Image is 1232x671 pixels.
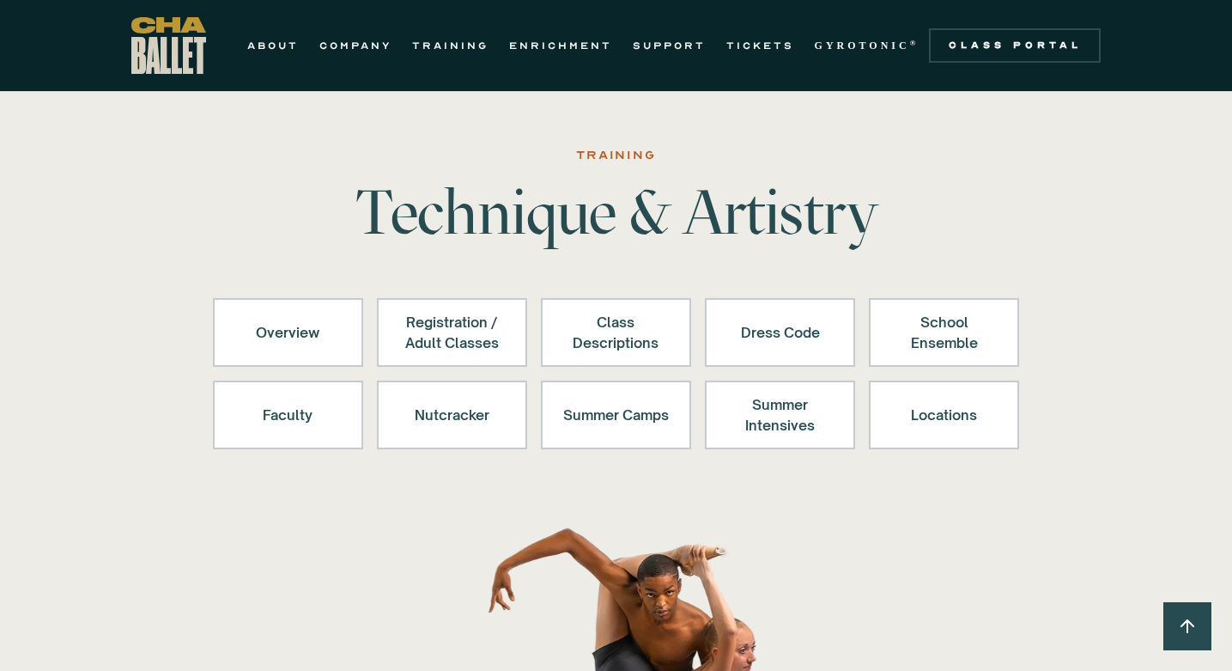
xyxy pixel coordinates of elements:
[727,394,833,436] div: Summer Intensives
[869,298,1019,367] a: School Ensemble
[891,394,997,436] div: Locations
[815,40,910,52] strong: GYROTONIC
[705,381,855,449] a: Summer Intensives
[705,298,855,367] a: Dress Code
[377,381,527,449] a: Nutcracker
[939,39,1090,52] div: Class Portal
[929,28,1101,63] a: Class Portal
[563,394,669,436] div: Summer Camps
[869,381,1019,449] a: Locations
[247,35,299,56] a: ABOUT
[726,35,794,56] a: TICKETS
[412,35,489,56] a: TRAINING
[727,312,833,353] div: Dress Code
[213,298,363,367] a: Overview
[399,394,505,436] div: Nutcracker
[563,312,669,353] div: Class Descriptions
[235,394,341,436] div: Faculty
[319,35,391,56] a: COMPANY
[235,312,341,353] div: Overview
[541,298,691,367] a: Class Descriptions
[891,312,997,353] div: School Ensemble
[815,35,919,56] a: GYROTONIC®
[213,381,363,449] a: Faculty
[910,39,919,47] sup: ®
[377,298,527,367] a: Registration /Adult Classes
[349,181,884,243] h1: Technique & Artistry
[399,312,505,353] div: Registration / Adult Classes
[509,35,612,56] a: ENRICHMENT
[541,381,691,449] a: Summer Camps
[576,145,655,166] div: Training
[633,35,706,56] a: SUPPORT
[131,17,206,74] a: home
